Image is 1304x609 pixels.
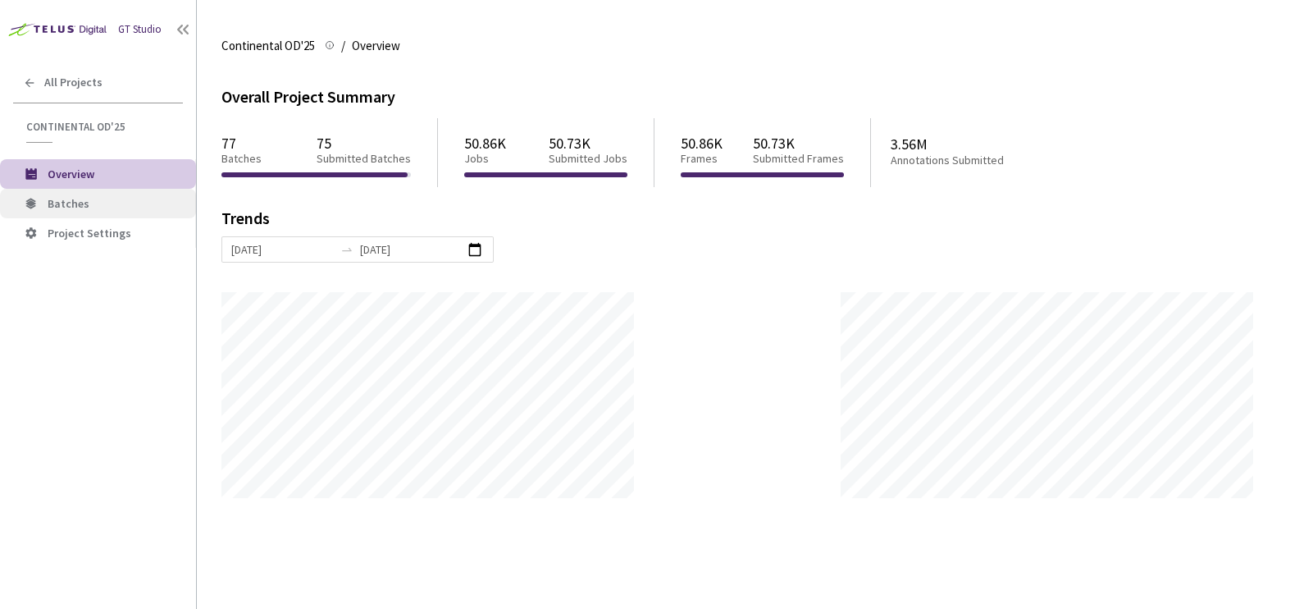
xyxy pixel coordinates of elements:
p: Batches [221,152,262,166]
span: Overview [48,167,94,181]
span: Batches [48,196,89,211]
div: Overall Project Summary [221,85,1279,109]
p: Submitted Batches [317,152,411,166]
p: 75 [317,135,411,152]
p: Submitted Frames [753,152,844,166]
div: GT Studio [118,22,162,38]
input: End date [360,240,463,259]
span: All Projects [44,76,103,89]
li: / [341,36,345,56]
p: 3.56M [891,135,1068,153]
div: Trends [221,210,1256,236]
span: Project Settings [48,226,131,240]
p: Frames [681,152,723,166]
p: 50.86K [681,135,723,152]
span: to [340,243,353,256]
p: Annotations Submitted [891,153,1068,167]
p: Submitted Jobs [549,152,627,166]
span: Continental OD'25 [221,36,315,56]
input: Start date [231,240,334,259]
span: swap-right [340,243,353,256]
p: 50.73K [549,135,627,152]
span: Overview [352,36,400,56]
p: 50.73K [753,135,844,152]
p: Jobs [464,152,506,166]
span: Continental OD'25 [26,120,173,134]
p: 77 [221,135,262,152]
p: 50.86K [464,135,506,152]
